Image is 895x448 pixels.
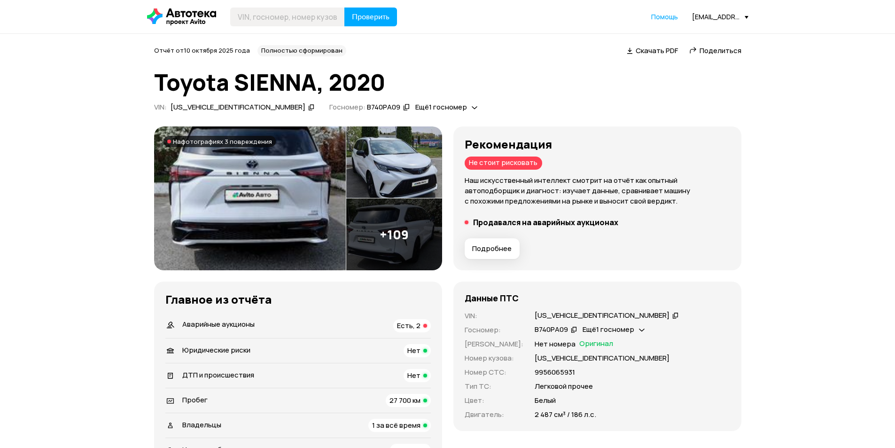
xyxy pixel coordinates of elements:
p: Белый [535,395,556,406]
span: VIN : [154,102,167,112]
span: Госномер: [329,102,366,112]
div: В740РА09 [535,325,568,335]
span: Юридические риски [182,345,250,355]
p: Госномер : [465,325,523,335]
h4: Данные ПТС [465,293,519,303]
span: Поделиться [700,46,741,55]
p: Номер кузова : [465,353,523,363]
h5: Продавался на аварийных аукционах [473,218,618,227]
span: Помощь [651,12,678,21]
div: [EMAIL_ADDRESS][DOMAIN_NAME] [692,12,748,21]
span: Есть, 2 [397,321,420,330]
span: Оригинал [579,339,613,349]
span: Аварийные аукционы [182,319,255,329]
p: [PERSON_NAME] : [465,339,523,349]
a: Помощь [651,12,678,22]
div: [US_VEHICLE_IDENTIFICATION_NUMBER] [171,102,305,112]
p: Легковой прочее [535,381,593,392]
p: VIN : [465,311,523,321]
span: Пробег [182,395,208,405]
button: Подробнее [465,238,520,259]
span: Ещё 1 госномер [583,324,634,334]
a: Поделиться [689,46,741,55]
p: Цвет : [465,395,523,406]
span: ДТП и происшествия [182,370,254,380]
span: Ещё 1 госномер [415,102,467,112]
span: Проверить [352,13,389,21]
span: Скачать PDF [636,46,678,55]
span: Нет [407,346,420,355]
p: [US_VEHICLE_IDENTIFICATION_NUMBER] [535,353,669,363]
p: 2 487 см³ / 186 л.с. [535,409,596,420]
span: Отчёт от 10 октября 2025 года [154,46,250,55]
p: Номер СТС : [465,367,523,377]
div: В740РА09 [367,102,400,112]
span: 1 за всё время [372,420,420,430]
p: 9956065931 [535,367,575,377]
div: Не стоит рисковать [465,157,542,170]
span: Владельцы [182,420,221,430]
a: Скачать PDF [627,46,678,55]
span: Подробнее [472,244,512,253]
p: Двигатель : [465,409,523,420]
span: На фотографиях 3 повреждения [173,138,272,145]
p: Нет номера [535,339,576,349]
h3: Главное из отчёта [165,293,431,306]
p: Наш искусственный интеллект смотрит на отчёт как опытный автоподборщик и диагност: изучает данные... [465,175,730,206]
div: [US_VEHICLE_IDENTIFICATION_NUMBER] [535,311,669,321]
span: 27 700 км [389,395,420,405]
div: Полностью сформирован [257,45,346,56]
input: VIN, госномер, номер кузова [230,8,345,26]
button: Проверить [344,8,397,26]
p: Тип ТС : [465,381,523,392]
h1: Toyota SIENNA, 2020 [154,70,741,95]
h3: Рекомендация [465,138,730,151]
span: Нет [407,370,420,380]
